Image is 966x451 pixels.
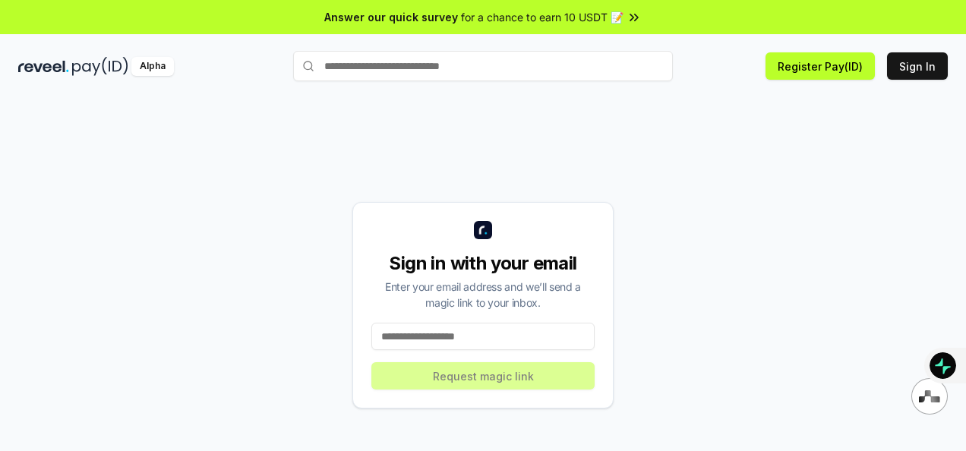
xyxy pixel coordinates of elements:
span: for a chance to earn 10 USDT 📝 [461,9,623,25]
img: pay_id [72,57,128,76]
img: logo_small [474,221,492,239]
div: Alpha [131,57,174,76]
button: Register Pay(ID) [766,52,875,80]
div: Sign in with your email [371,251,595,276]
span: Answer our quick survey [324,9,458,25]
img: reveel_dark [18,57,69,76]
img: svg+xml,%3Csvg%20xmlns%3D%22http%3A%2F%2Fwww.w3.org%2F2000%2Fsvg%22%20width%3D%2228%22%20height%3... [919,390,940,402]
button: Sign In [887,52,948,80]
div: Enter your email address and we’ll send a magic link to your inbox. [371,279,595,311]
